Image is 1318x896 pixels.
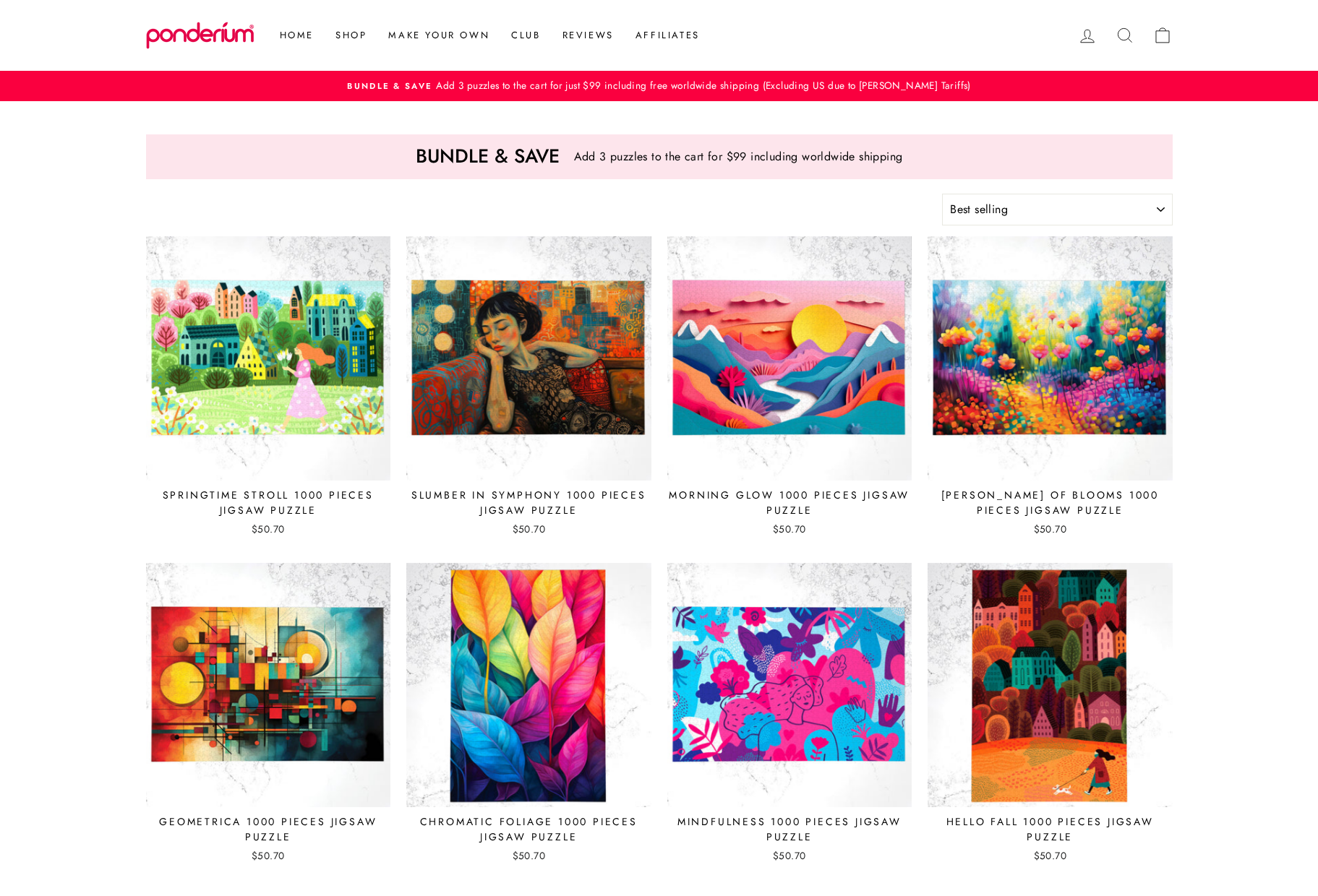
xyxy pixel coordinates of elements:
span: Bundle & Save [347,80,432,92]
div: Morning Glow 1000 Pieces Jigsaw Puzzle [667,488,912,518]
div: Slumber in Symphony 1000 Pieces Jigsaw Puzzle [406,488,651,518]
div: Springtime Stroll 1000 Pieces Jigsaw Puzzle [146,488,391,518]
a: Affiliates [625,22,711,48]
div: $50.70 [146,522,391,536]
img: Ponderium [146,22,254,49]
p: Bundle & save [416,145,560,168]
div: $50.70 [406,848,651,863]
div: Mindfulness 1000 Pieces Jigsaw Puzzle [667,814,912,845]
div: $50.70 [667,522,912,536]
a: Geometrica 1000 Pieces Jigsaw Puzzle $50.70 [146,563,391,868]
div: $50.70 [406,522,651,536]
div: Hello Fall 1000 Pieces Jigsaw Puzzle [928,814,1173,845]
div: Chromatic Foliage 1000 Pieces Jigsaw Puzzle [406,814,651,845]
div: [PERSON_NAME] of Blooms 1000 Pieces Jigsaw Puzzle [928,488,1173,518]
a: Slumber in Symphony 1000 Pieces Jigsaw Puzzle $50.70 [406,236,651,541]
a: [PERSON_NAME] of Blooms 1000 Pieces Jigsaw Puzzle $50.70 [928,236,1173,541]
a: Shop [325,22,377,48]
div: $50.70 [667,848,912,863]
div: $50.70 [146,848,391,863]
a: Home [269,22,325,48]
span: Add 3 puzzles to the cart for just $99 including free worldwide shipping (Excluding US due to [PE... [432,78,970,92]
div: Geometrica 1000 Pieces Jigsaw Puzzle [146,814,391,845]
a: Chromatic Foliage 1000 Pieces Jigsaw Puzzle $50.70 [406,563,651,868]
a: Make Your Own [377,22,500,48]
div: $50.70 [928,522,1173,536]
a: Bundle & SaveAdd 3 puzzles to the cart for just $99 including free worldwide shipping (Excluding ... [150,78,1169,94]
a: Springtime Stroll 1000 Pieces Jigsaw Puzzle $50.70 [146,236,391,541]
a: Bundle & saveAdd 3 puzzles to the cart for $99 including worldwide shipping [146,134,1173,179]
ul: Primary [262,22,711,48]
a: Reviews [552,22,625,48]
a: Hello Fall 1000 Pieces Jigsaw Puzzle $50.70 [928,563,1173,868]
a: Club [500,22,551,48]
div: $50.70 [928,848,1173,863]
a: Mindfulness 1000 Pieces Jigsaw Puzzle $50.70 [667,563,912,868]
a: Morning Glow 1000 Pieces Jigsaw Puzzle $50.70 [667,236,912,541]
p: Add 3 puzzles to the cart for $99 including worldwide shipping [574,150,903,163]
